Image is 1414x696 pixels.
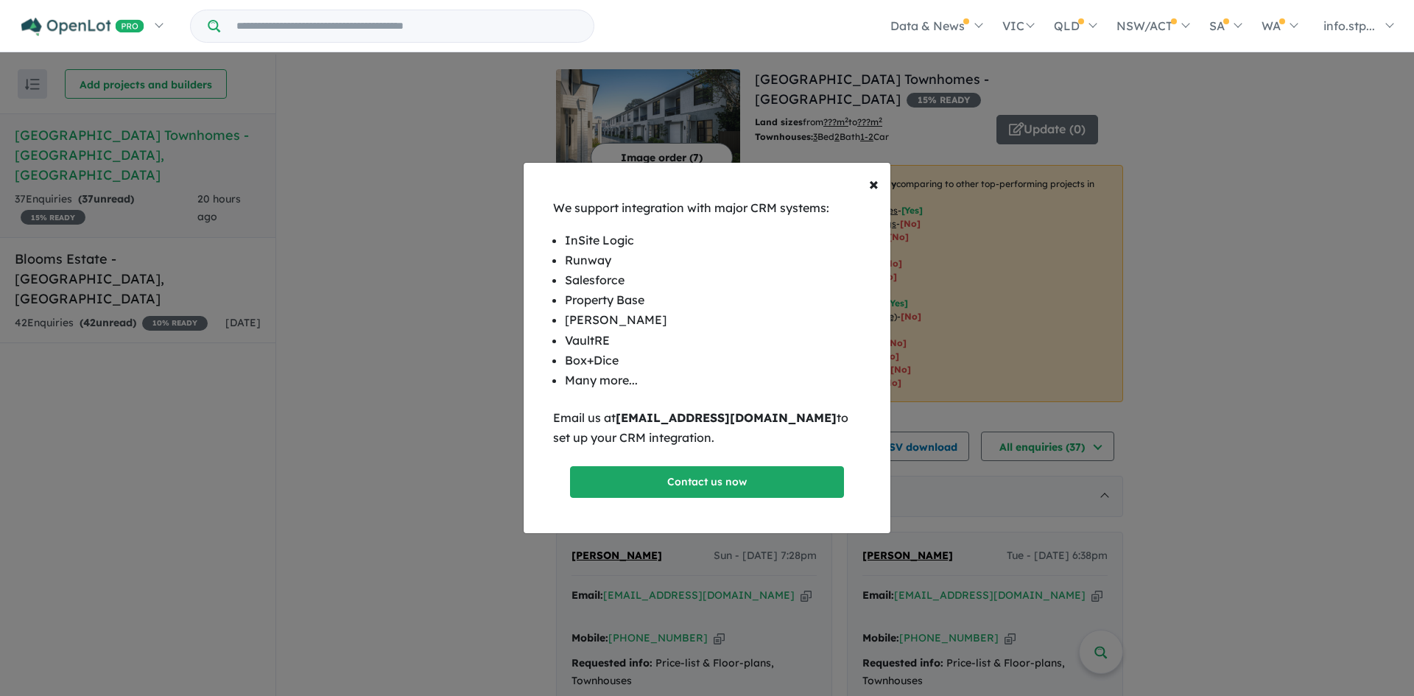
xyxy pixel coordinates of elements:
span: × [869,172,879,194]
img: Openlot PRO Logo White [21,18,144,36]
li: Runway [565,250,849,270]
b: [EMAIL_ADDRESS][DOMAIN_NAME] [616,410,837,425]
input: Try estate name, suburb, builder or developer [223,10,591,42]
a: Contact us now [570,466,845,498]
li: Property Base [565,290,849,310]
li: Box+Dice [565,351,849,370]
span: info.stp... [1323,18,1375,33]
p: Email us at to set up your CRM integration. [553,408,861,448]
li: Many more... [565,370,849,390]
li: [PERSON_NAME] [565,310,849,330]
li: InSite Logic [565,231,849,250]
li: Salesforce [565,270,849,290]
li: VaultRE [565,331,849,351]
p: We support integration with major CRM systems: [553,198,861,218]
